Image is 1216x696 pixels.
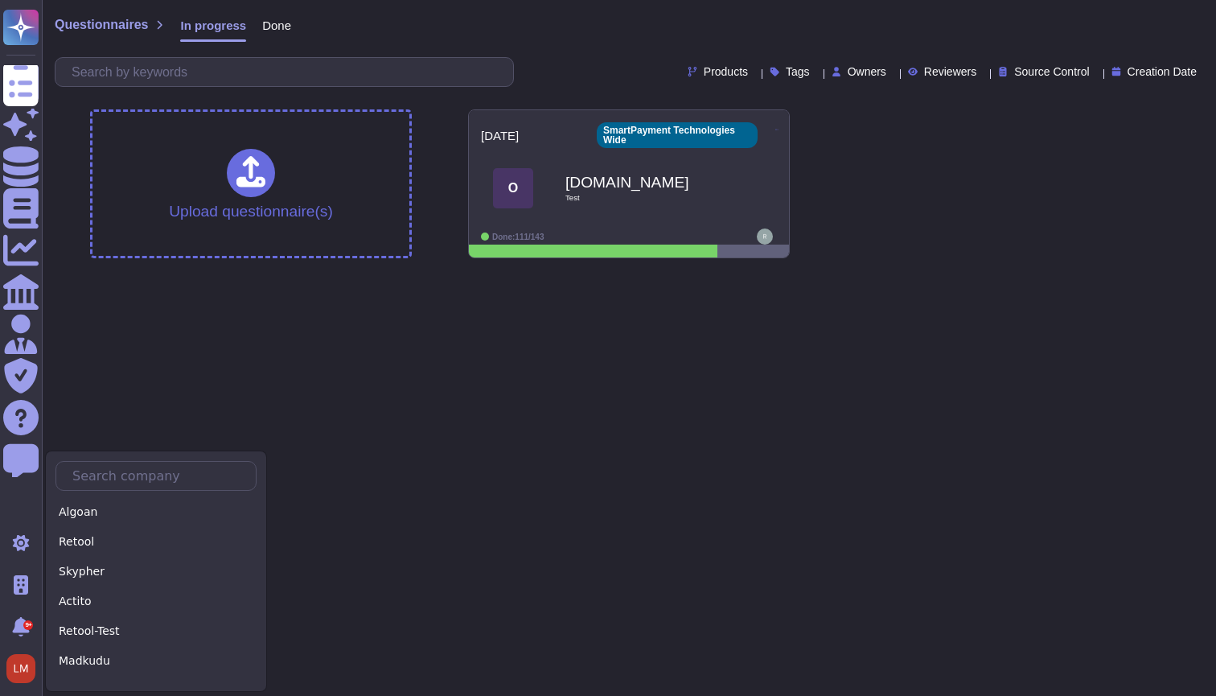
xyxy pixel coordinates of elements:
[55,649,257,673] div: Madkudu
[786,66,810,77] span: Tags
[757,229,773,245] img: user
[565,194,726,202] span: Test
[492,233,544,241] span: Done: 111/143
[3,651,47,686] button: user
[64,58,513,86] input: Search by keywords
[493,168,533,208] div: O
[55,530,257,554] div: Retool
[1128,66,1197,77] span: Creation Date
[64,462,256,490] input: Search company
[924,66,976,77] span: Reviewers
[180,19,246,31] span: In progress
[565,175,726,190] b: [DOMAIN_NAME]
[6,654,35,683] img: user
[262,19,291,31] span: Done
[597,122,758,148] div: SmartPayment Technologies Wide
[1014,66,1089,77] span: Source Control
[848,66,886,77] span: Owners
[481,130,519,142] span: [DATE]
[169,149,333,219] div: Upload questionnaire(s)
[55,590,257,613] div: Actito
[55,500,257,524] div: Algoan
[23,620,33,630] div: 9+
[704,66,748,77] span: Products
[55,19,148,31] span: Questionnaires
[55,560,257,583] div: Skypher
[55,620,257,643] div: Retool-Test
